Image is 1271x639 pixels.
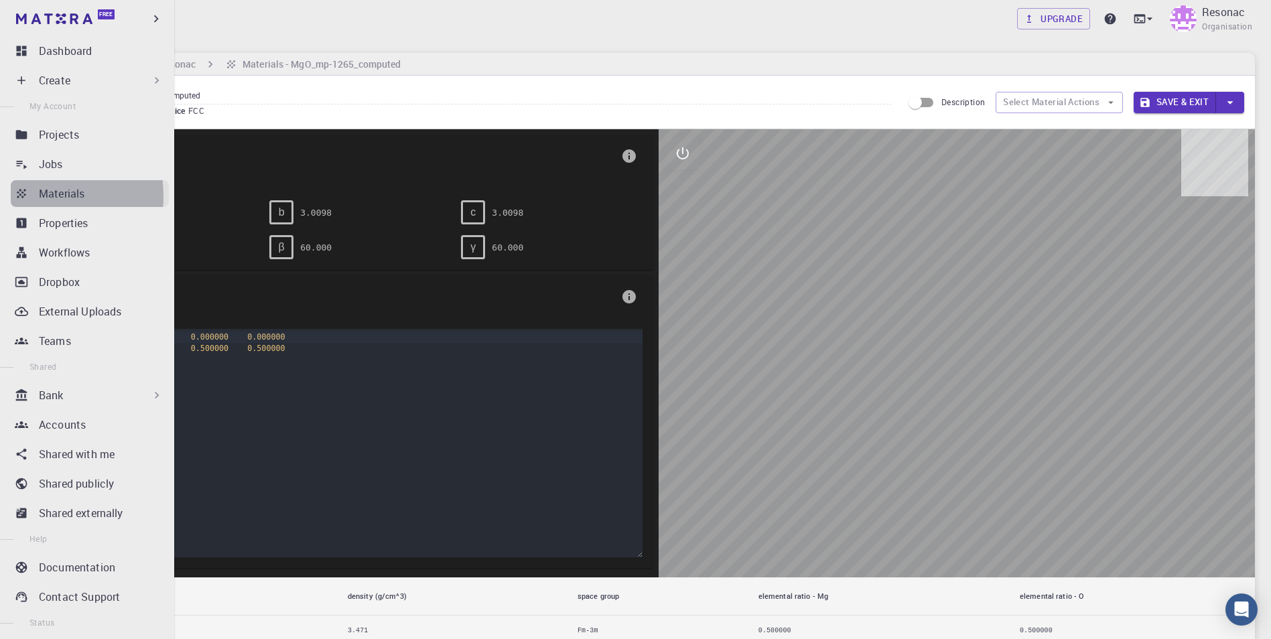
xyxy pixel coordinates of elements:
[1202,4,1245,20] p: Resonac
[300,201,332,224] pre: 3.0098
[78,286,616,307] span: Basis
[11,180,169,207] a: Materials
[941,96,985,107] span: Description
[191,332,228,342] span: 0.000000
[39,127,79,143] p: Projects
[39,446,115,462] p: Shared with me
[11,583,169,610] a: Contact Support
[279,206,285,218] span: b
[67,57,403,72] nav: breadcrumb
[1009,577,1255,616] th: elemental ratio - O
[996,92,1123,113] button: Select Material Actions
[62,577,337,616] th: unit cell volume (Å^3)
[11,328,169,354] a: Teams
[1170,5,1197,32] img: Resonac
[191,344,228,353] span: 0.500000
[300,236,332,259] pre: 60.000
[39,333,71,349] p: Teams
[11,411,169,438] a: Accounts
[247,344,285,353] span: 0.500000
[470,206,476,218] span: c
[237,57,401,72] h6: Materials - MgO_mp-1265_computed
[247,332,285,342] span: 0.000000
[11,239,169,266] a: Workflows
[11,121,169,148] a: Projects
[11,382,169,409] div: Bank
[39,43,92,59] p: Dashboard
[1202,20,1252,33] span: Organisation
[11,210,169,236] a: Properties
[78,167,616,179] span: FCC
[492,201,523,224] pre: 3.0098
[78,145,616,167] span: Lattice
[29,100,76,111] span: My Account
[279,241,285,253] span: β
[616,143,643,169] button: info
[16,13,92,24] img: logo
[11,67,169,94] div: Create
[25,9,66,21] span: サポート
[39,505,123,521] p: Shared externally
[162,105,188,116] span: lattice
[39,72,70,88] p: Create
[39,244,90,261] p: Workflows
[11,500,169,526] a: Shared externally
[11,151,169,177] a: Jobs
[39,387,64,403] p: Bank
[11,441,169,468] a: Shared with me
[11,38,169,64] a: Dashboard
[39,274,80,290] p: Dropbox
[188,105,210,116] span: FCC
[337,577,567,616] th: density (g/cm^3)
[11,298,169,325] a: External Uploads
[567,577,748,616] th: space group
[616,283,643,310] button: info
[39,417,86,433] p: Accounts
[153,57,196,72] h6: Resonac
[29,533,48,544] span: Help
[11,269,169,295] a: Dropbox
[470,241,476,253] span: γ
[39,559,115,575] p: Documentation
[39,186,84,202] p: Materials
[1017,8,1090,29] a: Upgrade
[39,476,114,492] p: Shared publicly
[29,617,54,628] span: Status
[11,470,169,497] a: Shared publicly
[1134,92,1216,113] button: Save & Exit
[748,577,1009,616] th: elemental ratio - Mg
[1225,593,1258,626] div: Open Intercom Messenger
[39,589,120,605] p: Contact Support
[39,303,121,319] p: External Uploads
[492,236,523,259] pre: 60.000
[39,215,88,231] p: Properties
[11,554,169,581] a: Documentation
[39,156,63,172] p: Jobs
[29,361,56,372] span: Shared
